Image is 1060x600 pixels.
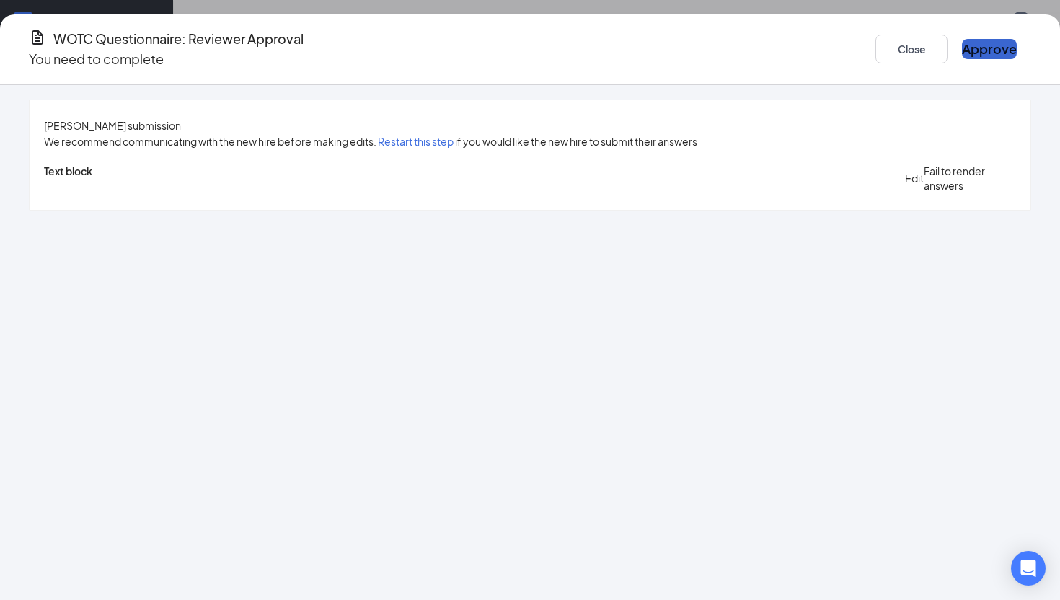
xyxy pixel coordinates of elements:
p: You need to complete [29,49,304,69]
span: Text block [44,164,92,193]
button: Restart this step [378,133,454,149]
span: We recommend communicating with the new hire before making edits. if you would like the new hire ... [44,133,697,149]
div: Fail to render answers [924,164,1016,193]
span: [PERSON_NAME] submission [44,119,181,132]
span: Edit [905,172,924,185]
svg: CustomFormIcon [29,29,46,46]
button: Close [875,35,948,63]
div: Open Intercom Messenger [1011,551,1046,586]
button: Approve [962,39,1017,59]
h4: WOTC Questionnaire: Reviewer Approval [53,29,304,49]
button: Edit [905,164,924,193]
